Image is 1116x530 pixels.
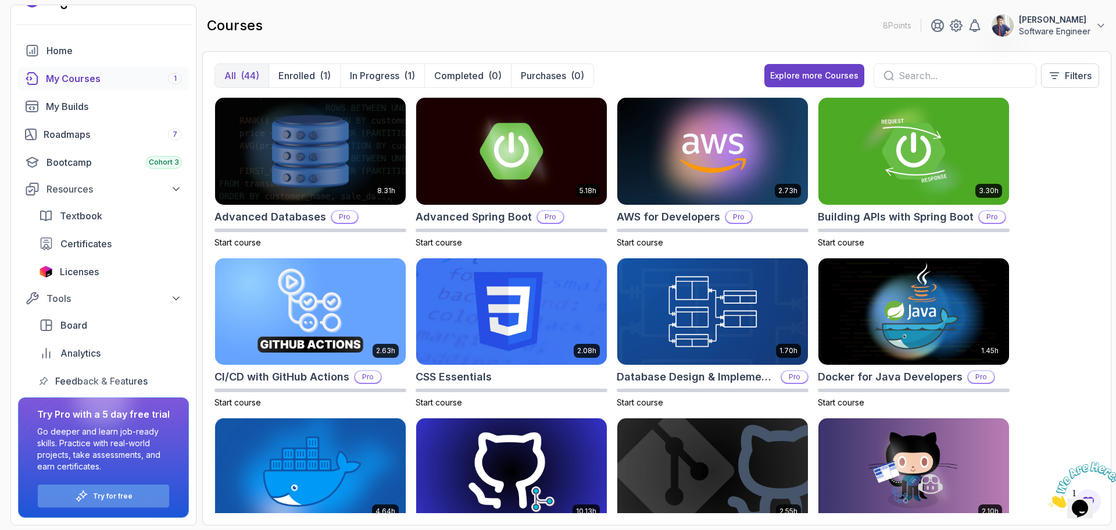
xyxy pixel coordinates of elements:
[982,507,999,516] p: 2.10h
[149,158,179,167] span: Cohort 3
[1019,26,1090,37] p: Software Engineer
[32,342,189,365] a: analytics
[979,186,999,195] p: 3.30h
[55,374,148,388] span: Feedback & Features
[5,5,77,51] img: Chat attention grabber
[617,98,808,205] img: AWS for Developers card
[32,232,189,255] a: certificates
[18,288,189,309] button: Tools
[18,39,189,62] a: home
[46,44,182,58] div: Home
[779,346,797,355] p: 1.70h
[174,74,177,83] span: 1
[538,211,563,223] p: Pro
[818,209,974,225] h2: Building APIs with Spring Boot
[377,186,395,195] p: 8.31h
[1044,457,1116,513] iframe: chat widget
[44,127,182,141] div: Roadmaps
[214,369,349,385] h2: CI/CD with GitHub Actions
[320,69,331,83] div: (1)
[60,265,99,279] span: Licenses
[617,237,663,247] span: Start course
[332,211,357,223] p: Pro
[18,95,189,118] a: builds
[18,123,189,146] a: roadmaps
[60,346,101,360] span: Analytics
[770,70,859,81] div: Explore more Courses
[46,155,182,169] div: Bootcamp
[521,69,566,83] p: Purchases
[416,369,492,385] h2: CSS Essentials
[818,98,1009,205] img: Building APIs with Spring Boot card
[782,371,807,383] p: Pro
[883,20,911,31] p: 8 Points
[46,182,182,196] div: Resources
[224,69,236,83] p: All
[376,346,395,355] p: 2.63h
[617,209,720,225] h2: AWS for Developers
[269,64,340,87] button: Enrolled(1)
[18,151,189,174] a: bootcamp
[18,179,189,200] button: Resources
[32,260,189,283] a: licenses
[18,67,189,90] a: courses
[617,418,808,525] img: Git & GitHub Fundamentals card
[416,237,462,247] span: Start course
[899,69,1026,83] input: Search...
[214,209,326,225] h2: Advanced Databases
[818,258,1009,365] img: Docker for Java Developers card
[416,418,607,525] img: Git for Professionals card
[416,209,532,225] h2: Advanced Spring Boot
[207,16,263,35] h2: courses
[991,14,1107,37] button: user profile image[PERSON_NAME]Software Engineer
[577,346,596,355] p: 2.08h
[93,492,133,501] a: Try for free
[818,237,864,247] span: Start course
[32,204,189,227] a: textbook
[214,237,261,247] span: Start course
[215,418,406,525] img: Docker For Professionals card
[818,418,1009,525] img: GitHub Toolkit card
[37,484,170,508] button: Try for free
[215,98,406,205] img: Advanced Databases card
[37,426,170,472] p: Go deeper and learn job-ready skills. Practice with real-world projects, take assessments, and ea...
[60,209,102,223] span: Textbook
[576,507,596,516] p: 10.13h
[981,346,999,355] p: 1.45h
[424,64,511,87] button: Completed(0)
[60,318,87,332] span: Board
[404,69,415,83] div: (1)
[617,258,808,365] img: Database Design & Implementation card
[617,369,776,385] h2: Database Design & Implementation
[355,371,381,383] p: Pro
[779,507,797,516] p: 2.55h
[46,72,182,86] div: My Courses
[214,397,261,407] span: Start course
[778,186,797,195] p: 2.73h
[46,291,182,305] div: Tools
[215,258,406,365] img: CI/CD with GitHub Actions card
[173,130,177,139] span: 7
[60,237,112,251] span: Certificates
[350,69,399,83] p: In Progress
[992,15,1014,37] img: user profile image
[979,211,1005,223] p: Pro
[5,5,9,15] span: 1
[434,69,484,83] p: Completed
[416,98,607,205] img: Advanced Spring Boot card
[1065,69,1092,83] p: Filters
[39,266,53,278] img: jetbrains icon
[571,69,584,83] div: (0)
[416,397,462,407] span: Start course
[1019,14,1090,26] p: [PERSON_NAME]
[726,211,752,223] p: Pro
[416,258,607,365] img: CSS Essentials card
[488,69,502,83] div: (0)
[968,371,994,383] p: Pro
[278,69,315,83] p: Enrolled
[580,186,596,195] p: 5.18h
[617,397,663,407] span: Start course
[764,64,864,87] button: Explore more Courses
